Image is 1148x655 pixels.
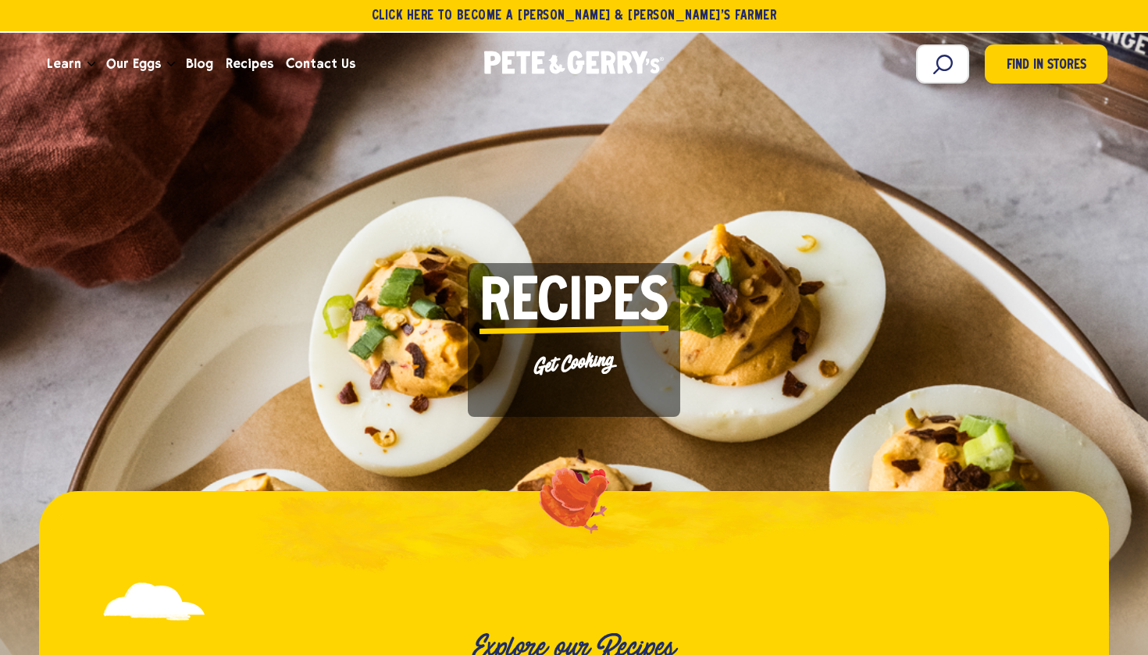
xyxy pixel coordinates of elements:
[286,54,355,73] span: Contact Us
[479,343,669,384] p: Get Cooking
[985,44,1107,84] a: Find in Stores
[219,43,280,85] a: Recipes
[167,62,175,67] button: Open the dropdown menu for Our Eggs
[480,275,668,333] span: Recipes
[186,54,213,73] span: Blog
[226,54,273,73] span: Recipes
[106,54,161,73] span: Our Eggs
[280,43,362,85] a: Contact Us
[1007,55,1086,77] span: Find in Stores
[100,43,167,85] a: Our Eggs
[47,54,81,73] span: Learn
[41,43,87,85] a: Learn
[87,62,95,67] button: Open the dropdown menu for Learn
[180,43,219,85] a: Blog
[916,44,969,84] input: Search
